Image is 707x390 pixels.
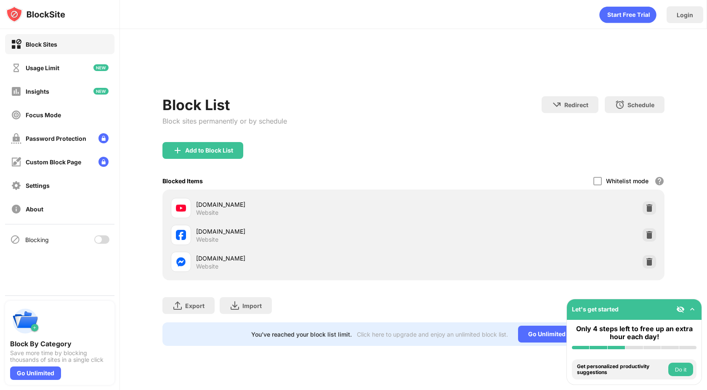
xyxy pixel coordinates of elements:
[26,158,81,166] div: Custom Block Page
[677,11,693,18] div: Login
[196,227,414,236] div: [DOMAIN_NAME]
[606,177,649,184] div: Whitelist mode
[11,110,21,120] img: focus-off.svg
[185,147,233,154] div: Add to Block List
[6,6,65,23] img: logo-blocksite.svg
[26,41,57,48] div: Block Sites
[26,111,61,119] div: Focus Mode
[26,64,59,71] div: Usage Limit
[196,209,218,216] div: Website
[627,101,654,108] div: Schedule
[26,88,49,95] div: Insights
[93,88,109,95] img: new-icon.svg
[577,364,666,376] div: Get personalized productivity suggestions
[98,133,109,143] img: lock-menu.svg
[162,177,203,184] div: Blocked Items
[176,257,186,267] img: favicons
[162,53,664,86] iframe: Banner
[162,117,287,125] div: Block sites permanently or by schedule
[242,302,262,309] div: Import
[10,340,109,348] div: Block By Category
[93,64,109,71] img: new-icon.svg
[10,235,20,245] img: blocking-icon.svg
[11,180,21,191] img: settings-off.svg
[599,6,656,23] div: animation
[11,204,21,214] img: about-off.svg
[10,350,109,363] div: Save more time by blocking thousands of sites in a single click
[10,366,61,380] div: Go Unlimited
[11,39,21,50] img: block-on.svg
[196,236,218,243] div: Website
[572,325,696,341] div: Only 4 steps left to free up an extra hour each day!
[668,363,693,376] button: Do it
[11,133,21,144] img: password-protection-off.svg
[26,206,43,213] div: About
[196,254,414,263] div: [DOMAIN_NAME]
[11,86,21,97] img: insights-off.svg
[176,230,186,240] img: favicons
[196,263,218,270] div: Website
[185,302,205,309] div: Export
[98,157,109,167] img: lock-menu.svg
[518,326,576,343] div: Go Unlimited
[564,101,588,108] div: Redirect
[572,306,619,313] div: Let's get started
[26,182,50,189] div: Settings
[11,63,21,73] img: time-usage-off.svg
[25,236,49,243] div: Blocking
[357,331,508,338] div: Click here to upgrade and enjoy an unlimited block list.
[26,135,86,142] div: Password Protection
[162,96,287,113] div: Block List
[688,305,696,314] img: omni-setup-toggle.svg
[176,203,186,213] img: favicons
[11,157,21,167] img: customize-block-page-off.svg
[676,305,685,314] img: eye-not-visible.svg
[251,331,352,338] div: You’ve reached your block list limit.
[10,306,40,336] img: push-categories.svg
[196,200,414,209] div: [DOMAIN_NAME]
